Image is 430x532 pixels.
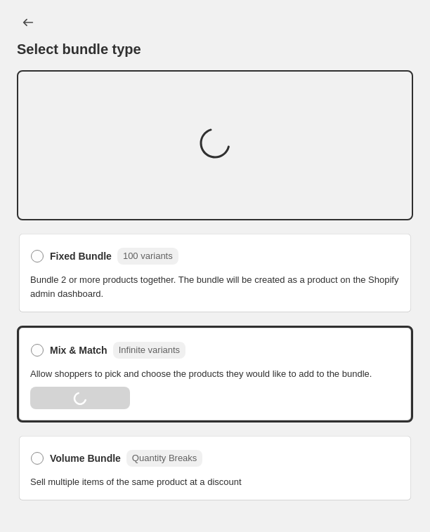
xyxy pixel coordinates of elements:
span: Fixed Bundle [50,249,112,263]
span: Quantity Breaks [132,453,197,463]
h1: Select bundle type [17,41,141,58]
span: Volume Bundle [50,451,121,465]
span: Sell multiple items of the same product at a discount [30,475,242,489]
span: Allow shoppers to pick and choose the products they would like to add to the bundle. [30,367,372,381]
span: Bundle 2 or more products together. The bundle will be created as a product on the Shopify admin ... [30,273,400,301]
span: Infinite variants [119,345,180,355]
span: 100 variants [123,251,173,261]
span: Mix & Match [50,343,107,357]
button: Back [17,11,39,34]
